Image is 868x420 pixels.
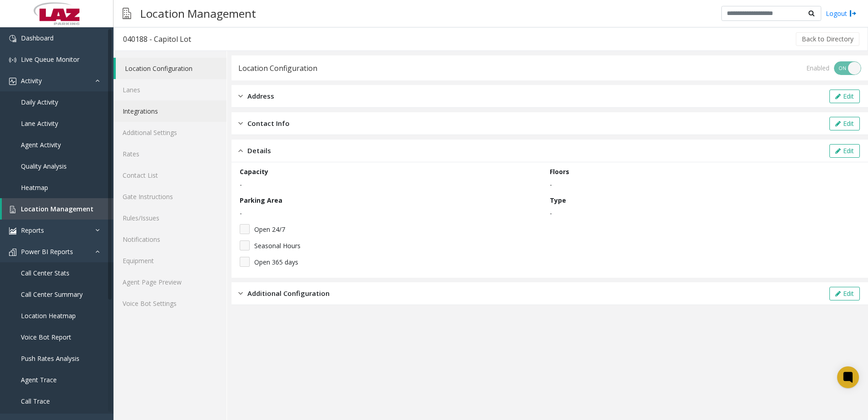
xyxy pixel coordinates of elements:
[113,229,227,250] a: Notifications
[240,167,268,176] label: Capacity
[9,206,16,213] img: 'icon'
[113,79,227,100] a: Lanes
[2,198,113,220] a: Location Management
[247,145,271,156] span: Details
[21,34,54,42] span: Dashboard
[21,247,73,256] span: Power BI Reports
[240,195,282,205] label: Parking Area
[9,249,16,256] img: 'icon'
[113,250,227,271] a: Equipment
[849,9,857,18] img: logout
[829,117,860,130] button: Edit
[238,118,243,129] img: closed
[806,63,829,73] div: Enabled
[247,118,290,129] span: Contact Info
[113,100,227,122] a: Integrations
[9,35,16,42] img: 'icon'
[9,78,16,85] img: 'icon'
[826,9,857,18] a: Logout
[9,56,16,64] img: 'icon'
[21,98,58,106] span: Daily Activity
[238,145,243,156] img: opened
[21,269,69,277] span: Call Center Stats
[247,91,274,101] span: Address
[9,227,16,235] img: 'icon'
[21,183,48,192] span: Heatmap
[113,186,227,207] a: Gate Instructions
[238,288,243,299] img: closed
[829,287,860,300] button: Edit
[247,288,330,299] span: Additional Configuration
[21,205,94,213] span: Location Management
[21,397,50,405] span: Call Trace
[21,311,76,320] span: Location Heatmap
[21,375,57,384] span: Agent Trace
[123,2,131,25] img: pageIcon
[240,208,545,218] p: -
[113,122,227,143] a: Additional Settings
[21,119,58,128] span: Lane Activity
[113,293,227,314] a: Voice Bot Settings
[113,207,227,229] a: Rules/Issues
[829,90,860,103] button: Edit
[550,167,569,176] label: Floors
[21,76,42,85] span: Activity
[21,290,83,299] span: Call Center Summary
[254,257,298,267] span: Open 365 days
[113,271,227,293] a: Agent Page Preview
[21,55,79,64] span: Live Queue Monitor
[254,225,285,234] span: Open 24/7
[796,32,859,46] button: Back to Directory
[116,58,227,79] a: Location Configuration
[136,2,261,25] h3: Location Management
[113,143,227,165] a: Rates
[550,195,566,205] label: Type
[21,333,71,341] span: Voice Bot Report
[113,165,227,186] a: Contact List
[829,144,860,158] button: Edit
[238,62,317,74] div: Location Configuration
[21,354,79,363] span: Push Rates Analysis
[21,226,44,235] span: Reports
[238,91,243,101] img: closed
[550,180,855,189] p: -
[240,180,545,189] p: -
[254,241,301,250] span: Seasonal Hours
[550,208,855,218] p: -
[21,140,61,149] span: Agent Activity
[21,162,67,170] span: Quality Analysis
[123,33,191,45] div: 040188 - Capitol Lot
